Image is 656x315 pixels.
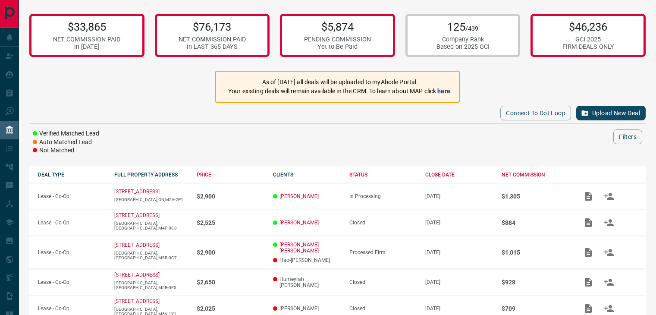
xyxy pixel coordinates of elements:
[599,219,619,225] span: Match Clients
[425,279,493,285] p: [DATE]
[38,193,106,199] p: Lease - Co-Op
[502,279,569,286] p: $928
[349,220,417,226] div: Closed
[38,249,106,255] p: Lease - Co-Op
[425,306,493,312] p: [DATE]
[349,172,417,178] div: STATUS
[197,279,264,286] p: $2,650
[436,43,490,50] div: Based on 2025 GCI
[599,193,619,199] span: Match Clients
[53,36,120,43] div: NET COMMISSION PAID
[197,305,264,312] p: $2,025
[114,298,160,304] a: [STREET_ADDRESS]
[114,280,188,290] p: [GEOGRAPHIC_DATA],[GEOGRAPHIC_DATA],M5B-0E5
[425,249,493,255] p: [DATE]
[38,306,106,312] p: Lease - Co-Op
[114,189,160,195] a: [STREET_ADDRESS]
[114,251,188,260] p: [GEOGRAPHIC_DATA],[GEOGRAPHIC_DATA],M5B-0C7
[425,193,493,199] p: [DATE]
[38,220,106,226] p: Lease - Co-Op
[500,106,571,120] button: Connect to Dot Loop
[197,193,264,200] p: $2,900
[599,305,619,311] span: Match Clients
[179,20,246,33] p: $76,173
[53,20,120,33] p: $33,865
[349,193,417,199] div: In Processing
[578,219,599,225] span: Add / View Documents
[228,87,452,96] p: Your existing deals will remain available in the CRM. To learn about MAP click .
[33,129,99,138] li: Verified Matched Lead
[33,138,99,147] li: Auto Matched Lead
[562,36,614,43] div: GCI 2025
[436,20,490,33] p: 125
[179,43,246,50] div: in LAST 365 DAYS
[273,306,341,312] p: [PERSON_NAME]
[273,276,341,288] p: Humeyrah [PERSON_NAME]
[304,20,371,33] p: $5,874
[197,172,264,178] div: PRICE
[562,20,614,33] p: $46,236
[114,242,160,248] a: [STREET_ADDRESS]
[38,172,106,178] div: DEAL TYPE
[425,220,493,226] p: [DATE]
[114,172,188,178] div: FULL PROPERTY ADDRESS
[273,172,341,178] div: CLIENTS
[578,193,599,199] span: Add / View Documents
[436,36,490,43] div: Company Rank
[114,221,188,230] p: [GEOGRAPHIC_DATA],[GEOGRAPHIC_DATA],M4P-0C8
[502,193,569,200] p: $1,305
[578,249,599,255] span: Add / View Documents
[197,219,264,226] p: $2,525
[437,88,450,94] a: here
[578,279,599,285] span: Add / View Documents
[562,43,614,50] div: FIRM DEALS ONLY
[197,249,264,256] p: $2,900
[349,279,417,285] div: Closed
[304,43,371,50] div: Yet to Be Paid
[228,78,452,87] p: As of [DATE] all deals will be uploaded to myAbode Portal.
[502,172,569,178] div: NET COMMISSION
[279,193,319,199] a: [PERSON_NAME]
[114,197,188,202] p: [GEOGRAPHIC_DATA],ON,M5V-2P1
[502,249,569,256] p: $1,015
[502,305,569,312] p: $709
[576,106,646,120] button: Upload New Deal
[502,219,569,226] p: $884
[304,36,371,43] div: PENDING COMMISSION
[114,212,160,218] a: [STREET_ADDRESS]
[425,172,493,178] div: CLOSE DATE
[599,249,619,255] span: Match Clients
[578,305,599,311] span: Add / View Documents
[349,249,417,255] div: Processed Firm
[465,25,478,32] span: /439
[599,279,619,285] span: Match Clients
[279,242,341,254] a: [PERSON_NAME]-[PERSON_NAME]
[33,146,99,155] li: Not Matched
[349,306,417,312] div: Closed
[179,36,246,43] div: NET COMMISSION PAID
[53,43,120,50] div: in [DATE]
[273,257,341,263] p: Hao-[PERSON_NAME]
[114,272,160,278] a: [STREET_ADDRESS]
[613,129,642,144] button: Filters
[38,279,106,285] p: Lease - Co-Op
[279,220,319,226] a: [PERSON_NAME]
